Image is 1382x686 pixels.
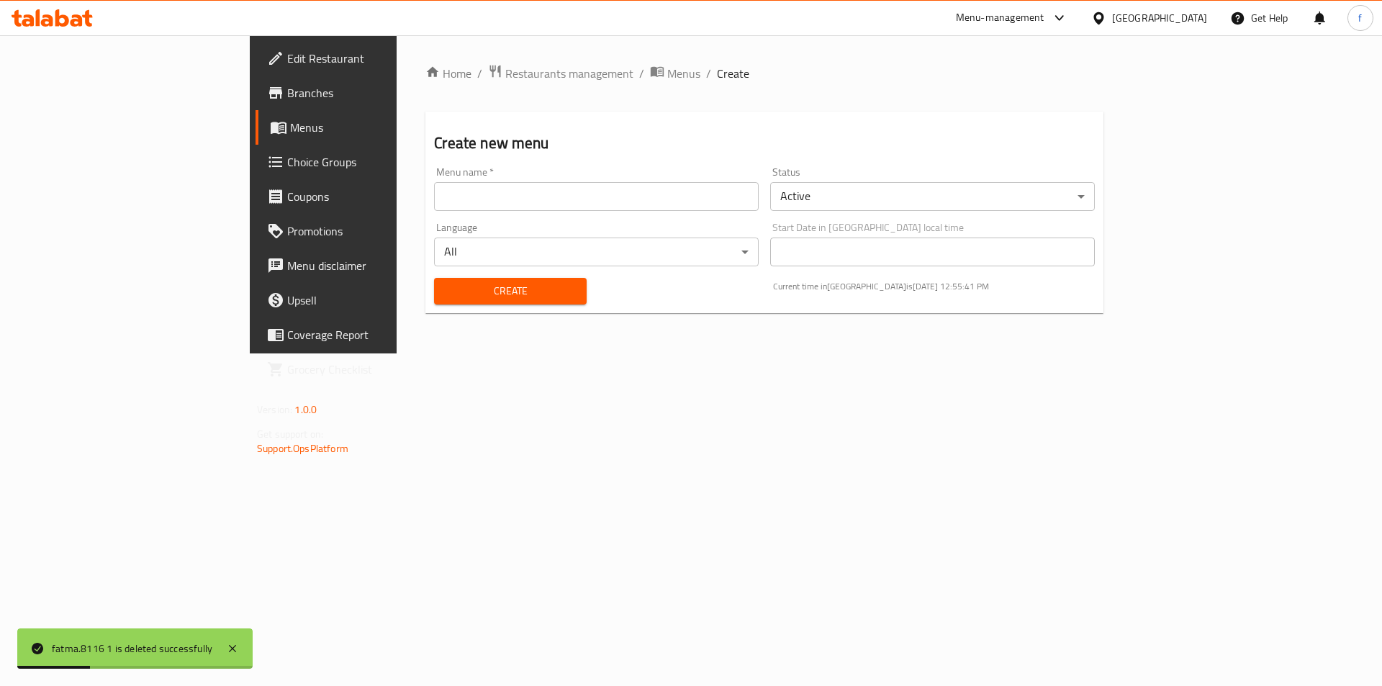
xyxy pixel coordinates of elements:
span: Get support on: [257,425,323,443]
div: All [434,238,759,266]
a: Upsell [256,283,481,317]
li: / [639,65,644,82]
a: Menus [650,64,700,83]
li: / [706,65,711,82]
h2: Create new menu [434,132,1095,154]
span: Create [717,65,749,82]
a: Menus [256,110,481,145]
div: fatma.8116 1 is deleted successfully [52,641,212,656]
div: Active [770,182,1095,211]
span: Promotions [287,222,469,240]
p: Current time in [GEOGRAPHIC_DATA] is [DATE] 12:55:41 PM [773,280,1095,293]
span: Menu disclaimer [287,257,469,274]
span: Grocery Checklist [287,361,469,378]
span: Upsell [287,292,469,309]
a: Promotions [256,214,481,248]
button: Create [434,278,586,304]
span: Coverage Report [287,326,469,343]
span: 1.0.0 [294,400,317,419]
a: Menu disclaimer [256,248,481,283]
a: Coupons [256,179,481,214]
a: Support.OpsPlatform [257,439,348,458]
span: Menus [290,119,469,136]
a: Choice Groups [256,145,481,179]
div: [GEOGRAPHIC_DATA] [1112,10,1207,26]
span: Create [446,282,574,300]
a: Coverage Report [256,317,481,352]
nav: breadcrumb [425,64,1103,83]
a: Grocery Checklist [256,352,481,387]
span: Edit Restaurant [287,50,469,67]
span: Menus [667,65,700,82]
span: Coupons [287,188,469,205]
span: Choice Groups [287,153,469,171]
a: Edit Restaurant [256,41,481,76]
span: Version: [257,400,292,419]
span: Restaurants management [505,65,633,82]
a: Restaurants management [488,64,633,83]
span: Branches [287,84,469,101]
span: f [1358,10,1362,26]
div: Menu-management [956,9,1044,27]
a: Branches [256,76,481,110]
input: Please enter Menu name [434,182,759,211]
